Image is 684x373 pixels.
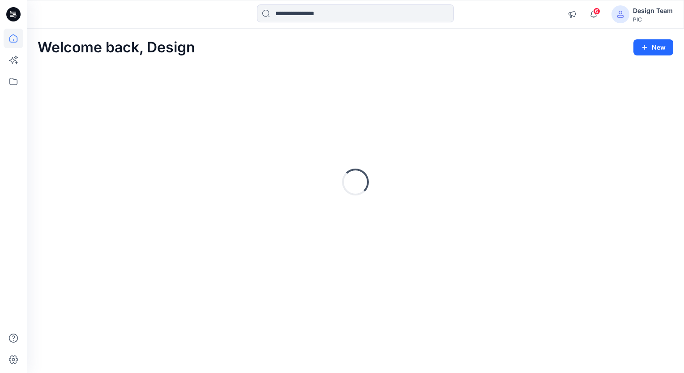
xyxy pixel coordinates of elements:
button: New [633,39,673,55]
div: PIC [633,16,673,23]
h2: Welcome back, Design [38,39,195,56]
div: Design Team [633,5,673,16]
span: 6 [593,8,600,15]
svg: avatar [617,11,624,18]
